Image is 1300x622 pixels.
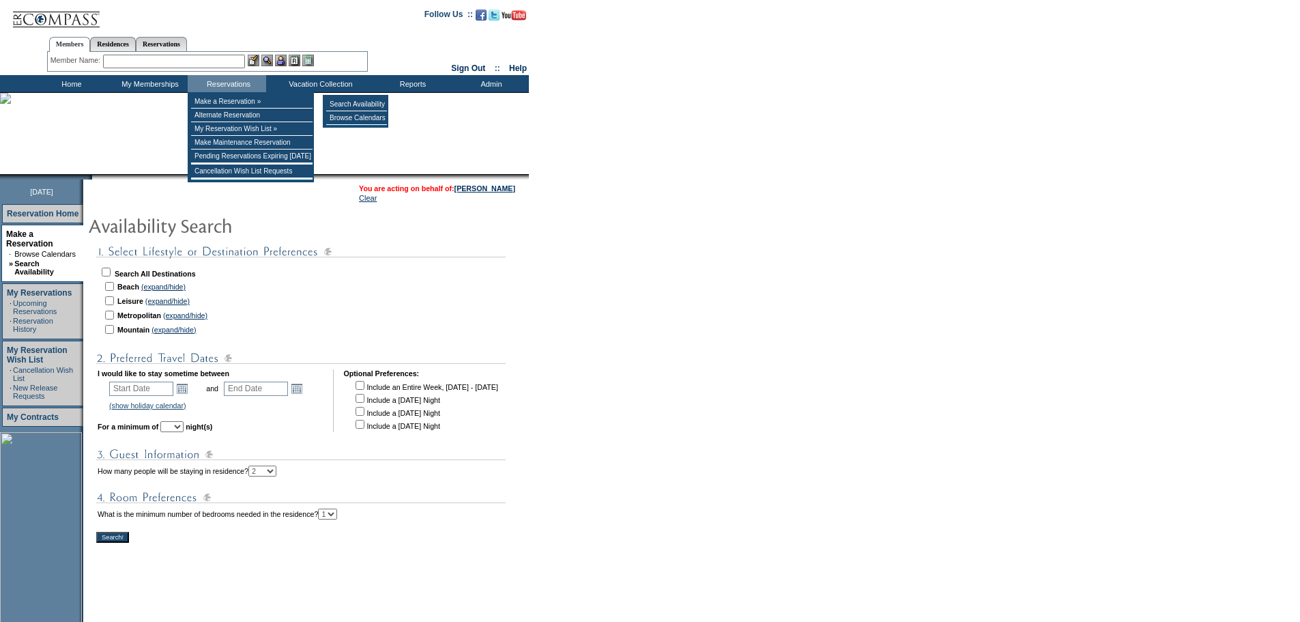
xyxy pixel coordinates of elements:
b: For a minimum of [98,423,158,431]
img: b_edit.gif [248,55,259,66]
a: New Release Requests [13,384,57,400]
a: Become our fan on Facebook [476,14,487,22]
td: · [10,384,12,400]
input: Date format: M/D/Y. Shortcut keys: [T] for Today. [UP] or [.] for Next Day. [DOWN] or [,] for Pre... [109,382,173,396]
a: Search Availability [14,259,54,276]
td: Follow Us :: [424,8,473,25]
span: :: [495,63,500,73]
a: Residences [90,37,136,51]
td: My Memberships [109,75,188,92]
td: Reports [372,75,450,92]
td: · [10,299,12,315]
a: (expand/hide) [145,297,190,305]
a: Open the calendar popup. [289,381,304,396]
td: Make Maintenance Reservation [191,136,313,150]
td: Cancellation Wish List Requests [191,165,313,178]
a: Browse Calendars [14,250,76,258]
a: Upcoming Reservations [13,299,57,315]
input: Search! [96,532,129,543]
a: Open the calendar popup. [175,381,190,396]
td: What is the minimum number of bedrooms needed in the residence? [98,509,337,520]
td: My Reservation Wish List » [191,122,313,136]
a: (show holiday calendar) [109,401,186,410]
td: Search Availability [326,98,387,111]
a: My Contracts [7,412,59,422]
a: [PERSON_NAME] [454,184,515,193]
td: Reservations [188,75,266,92]
img: Subscribe to our YouTube Channel [502,10,526,20]
a: My Reservation Wish List [7,345,68,365]
a: Help [509,63,527,73]
span: [DATE] [30,188,53,196]
img: Become our fan on Facebook [476,10,487,20]
a: Sign Out [451,63,485,73]
a: Subscribe to our YouTube Channel [502,14,526,22]
b: » [9,259,13,268]
td: Browse Calendars [326,111,387,125]
a: (expand/hide) [141,283,186,291]
a: Reservations [136,37,187,51]
td: Home [31,75,109,92]
img: Follow us on Twitter [489,10,500,20]
b: I would like to stay sometime between [98,369,229,378]
a: Reservation History [13,317,53,333]
img: pgTtlAvailabilitySearch.gif [88,212,361,239]
img: View [261,55,273,66]
td: Pending Reservations Expiring [DATE] [191,150,313,163]
td: Include an Entire Week, [DATE] - [DATE] Include a [DATE] Night Include a [DATE] Night Include a [... [353,379,497,431]
td: · [10,317,12,333]
b: Metropolitan [117,311,161,320]
a: Reservation Home [7,209,78,218]
td: · [10,366,12,382]
a: Cancellation Wish List [13,366,73,382]
div: Member Name: [50,55,103,66]
a: Make a Reservation [6,229,53,249]
a: Follow us on Twitter [489,14,500,22]
b: Beach [117,283,139,291]
img: Impersonate [275,55,287,66]
img: blank.gif [92,174,93,180]
img: b_calculator.gif [302,55,314,66]
a: My Reservations [7,288,72,298]
td: How many people will be staying in residence? [98,466,276,477]
img: promoShadowLeftCorner.gif [87,174,92,180]
a: (expand/hide) [151,326,196,334]
td: · [9,250,13,258]
img: Reservations [289,55,300,66]
td: Make a Reservation » [191,95,313,109]
td: and [204,379,220,398]
b: Leisure [117,297,143,305]
b: Mountain [117,326,149,334]
td: Alternate Reservation [191,109,313,122]
td: Vacation Collection [266,75,372,92]
b: night(s) [186,423,212,431]
b: Search All Destinations [115,270,196,278]
td: Admin [450,75,529,92]
b: Optional Preferences: [343,369,419,378]
a: Clear [359,194,377,202]
a: (expand/hide) [163,311,207,320]
span: You are acting on behalf of: [359,184,515,193]
a: Members [49,37,91,52]
input: Date format: M/D/Y. Shortcut keys: [T] for Today. [UP] or [.] for Next Day. [DOWN] or [,] for Pre... [224,382,288,396]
